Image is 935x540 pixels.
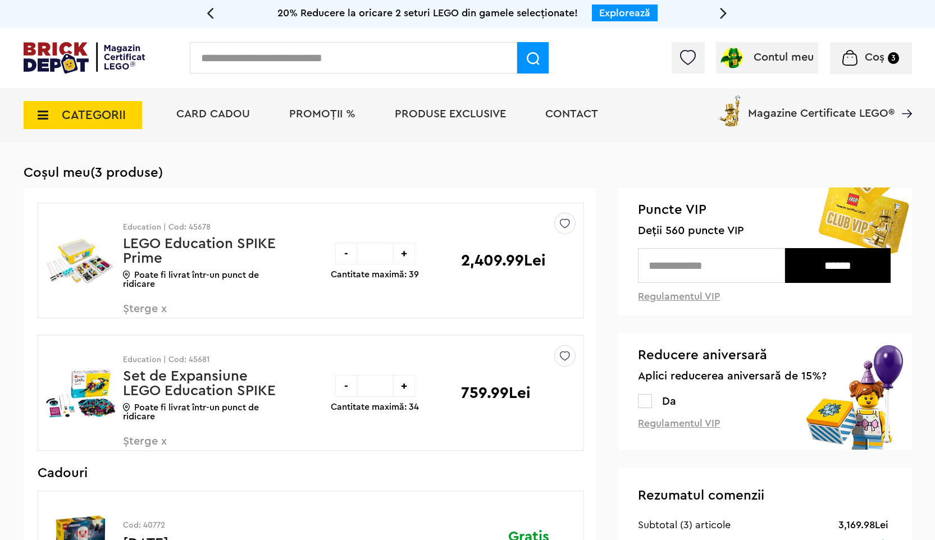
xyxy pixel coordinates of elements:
span: CATEGORII [62,109,126,121]
a: Contact [545,108,598,120]
p: Education | Cod: 45678 [123,223,283,231]
p: Cantitate maximă: 39 [331,270,419,279]
span: Contul meu [754,52,814,63]
span: Deții 560 puncte VIP [638,225,892,237]
a: Card Cadou [176,108,250,120]
div: Subtotal (3) articole [638,518,731,532]
a: Produse exclusive [395,108,506,120]
a: Set de Expansiune LEGO Education SPIKE Prime [123,369,276,413]
div: - [335,375,357,397]
a: Regulamentul VIP [638,291,720,301]
a: Contul meu [720,52,814,63]
span: Coș [865,52,884,63]
span: Reducere aniversară [638,347,892,364]
a: Regulamentul VIP [638,418,720,428]
div: - [335,242,357,264]
a: Magazine Certificate LEGO® [895,93,912,104]
div: + [393,375,415,397]
p: Cod: 40772 [123,521,283,529]
p: Education | Cod: 45681 [123,356,283,364]
a: LEGO Education SPIKE Prime [123,236,276,266]
p: 759.99Lei [461,385,531,401]
p: Poate fi livrat într-un punct de ridicare [123,271,283,289]
span: (3 produse) [90,166,163,180]
span: Da [662,396,676,407]
span: Magazine Certificate LEGO® [748,93,895,119]
img: Set de Expansiune LEGO Education SPIKE Prime [46,351,115,436]
small: 3 [888,52,899,64]
div: 3,169.98Lei [838,518,888,532]
span: Aplici reducerea aniversară de 15%? [638,370,892,383]
span: Puncte VIP [638,202,892,219]
p: Poate fi livrat într-un punct de ridicare [123,403,283,421]
a: Explorează [599,8,650,18]
span: 20% Reducere la oricare 2 seturi LEGO din gamele selecționate! [277,8,578,18]
div: + [393,242,415,264]
span: Rezumatul comenzii [638,489,764,502]
span: Șterge x [123,303,255,327]
img: LEGO Education SPIKE Prime [46,219,115,303]
span: Șterge x [123,436,255,460]
a: PROMOȚII % [289,108,355,120]
p: Cantitate maximă: 34 [331,402,419,411]
h3: Cadouri [38,468,585,479]
h1: Coșul meu [24,165,912,181]
p: 2,409.99Lei [461,253,546,268]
